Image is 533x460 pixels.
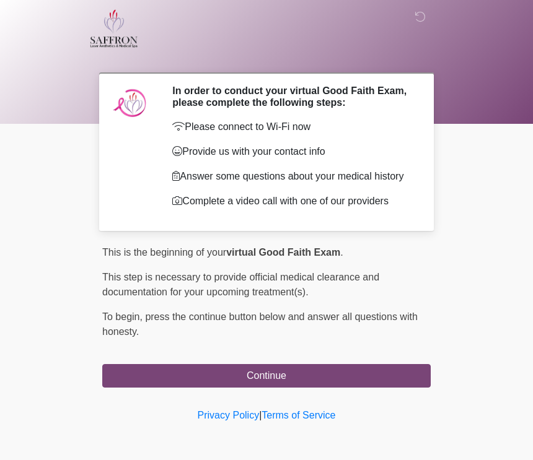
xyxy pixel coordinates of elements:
[172,144,412,159] p: Provide us with your contact info
[340,247,343,258] span: .
[102,364,431,388] button: Continue
[198,410,260,420] a: Privacy Policy
[102,311,418,337] span: press the continue button below and answer all questions with honesty.
[102,247,226,258] span: This is the beginning of your
[90,9,138,48] img: Saffron Laser Aesthetics and Medical Spa Logo
[259,410,262,420] a: |
[226,247,340,258] strong: virtual Good Faith Exam
[172,194,412,209] p: Complete a video call with one of our providers
[172,85,412,108] h2: In order to conduct your virtual Good Faith Exam, please complete the following steps:
[102,272,379,297] span: This step is necessary to provide official medical clearance and documentation for your upcoming ...
[102,311,145,322] span: To begin,
[262,410,335,420] a: Terms of Service
[112,85,149,122] img: Agent Avatar
[172,169,412,184] p: Answer some questions about your medical history
[172,119,412,134] p: Please connect to Wi-Fi now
